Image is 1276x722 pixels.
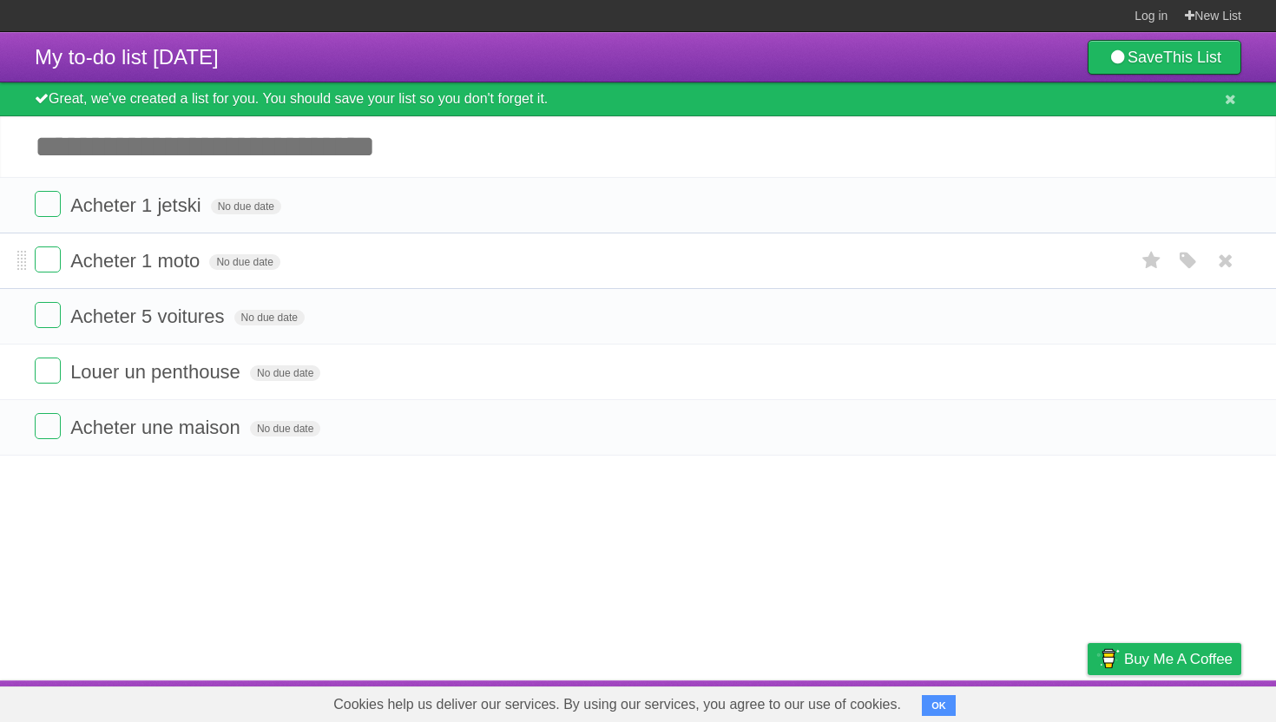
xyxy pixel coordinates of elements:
[1124,644,1233,674] span: Buy me a coffee
[250,365,320,381] span: No due date
[914,685,984,718] a: Developers
[1006,685,1044,718] a: Terms
[209,254,280,270] span: No due date
[35,302,61,328] label: Done
[70,194,205,216] span: Acheter 1 jetski
[1135,246,1168,275] label: Star task
[35,45,219,69] span: My to-do list [DATE]
[316,687,918,722] span: Cookies help us deliver our services. By using our services, you agree to our use of cookies.
[1088,643,1241,675] a: Buy me a coffee
[234,310,305,325] span: No due date
[1163,49,1221,66] b: This List
[35,358,61,384] label: Done
[1096,644,1120,673] img: Buy me a coffee
[35,413,61,439] label: Done
[35,246,61,272] label: Done
[857,685,893,718] a: About
[1065,685,1110,718] a: Privacy
[250,421,320,436] span: No due date
[70,305,228,327] span: Acheter 5 voitures
[922,695,956,716] button: OK
[70,417,245,438] span: Acheter une maison
[35,191,61,217] label: Done
[1132,685,1241,718] a: Suggest a feature
[70,361,245,383] span: Louer un penthouse
[70,250,204,272] span: Acheter 1 moto
[1088,40,1241,75] a: SaveThis List
[211,199,281,214] span: No due date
